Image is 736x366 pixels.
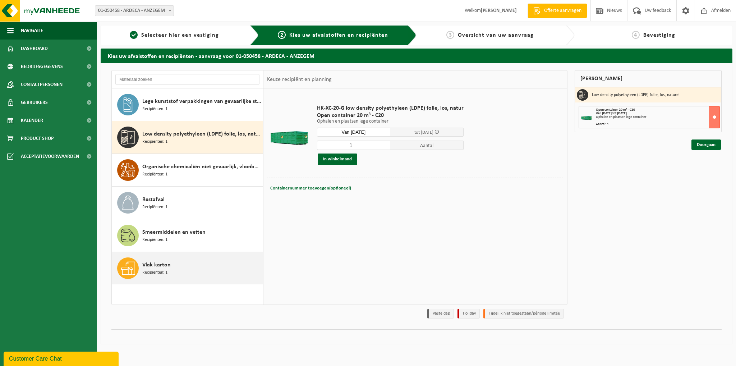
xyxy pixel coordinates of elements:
span: Recipiënten: 1 [142,269,167,276]
strong: [PERSON_NAME] [481,8,517,13]
li: Vaste dag [427,309,454,319]
span: Navigatie [21,22,43,40]
span: Organische chemicaliën niet gevaarlijk, vloeibaar in kleinverpakking [142,163,261,171]
h2: Kies uw afvalstoffen en recipiënten - aanvraag voor 01-050458 - ARDECA - ANZEGEM [101,49,732,63]
span: Recipiënten: 1 [142,171,167,178]
span: Recipiënten: 1 [142,204,167,211]
button: Restafval Recipiënten: 1 [112,187,263,219]
span: 2 [278,31,286,39]
p: Ophalen en plaatsen lege container [317,119,464,124]
span: 01-050458 - ARDECA - ANZEGEM [95,6,174,16]
span: tot [DATE] [414,130,433,135]
span: HK-XC-20-G low density polyethyleen (LDPE) folie, los, natur [317,105,464,112]
a: 1Selecteer hier een vestiging [104,31,244,40]
button: Low density polyethyleen (LDPE) folie, los, naturel Recipiënten: 1 [112,121,263,154]
span: 4 [632,31,640,39]
span: Recipiënten: 1 [142,138,167,145]
span: Product Shop [21,129,54,147]
span: Overzicht van uw aanvraag [458,32,534,38]
span: Vlak karton [142,261,171,269]
button: Organische chemicaliën niet gevaarlijk, vloeibaar in kleinverpakking Recipiënten: 1 [112,154,263,187]
span: Recipiënten: 1 [142,237,167,243]
span: Recipiënten: 1 [142,106,167,113]
span: Containernummer toevoegen(optioneel) [270,186,351,191]
div: [PERSON_NAME] [575,70,722,87]
button: Containernummer toevoegen(optioneel) [270,183,352,193]
span: Bedrijfsgegevens [21,58,63,76]
span: Lege kunststof verpakkingen van gevaarlijke stoffen [142,97,261,106]
button: In winkelmand [318,154,357,165]
span: Open container 20 m³ - C20 [317,112,464,119]
span: Contactpersonen [21,76,63,93]
input: Materiaal zoeken [115,74,259,85]
iframe: chat widget [4,350,120,366]
a: Doorgaan [691,139,721,150]
span: Offerte aanvragen [542,7,583,14]
span: Dashboard [21,40,48,58]
span: Kies uw afvalstoffen en recipiënten [289,32,388,38]
h3: Low density polyethyleen (LDPE) folie, los, naturel [592,89,680,101]
input: Selecteer datum [317,128,390,137]
button: Vlak karton Recipiënten: 1 [112,252,263,284]
span: Smeermiddelen en vetten [142,228,206,237]
div: Ophalen en plaatsen lege container [596,115,720,119]
span: 01-050458 - ARDECA - ANZEGEM [95,5,174,16]
li: Holiday [457,309,480,319]
span: Acceptatievoorwaarden [21,147,79,165]
span: Restafval [142,195,165,204]
div: Keuze recipiënt en planning [263,70,335,88]
span: 1 [130,31,138,39]
span: Open container 20 m³ - C20 [596,108,635,112]
span: Gebruikers [21,93,48,111]
li: Tijdelijk niet toegestaan/période limitée [483,309,564,319]
span: Low density polyethyleen (LDPE) folie, los, naturel [142,130,261,138]
span: Selecteer hier een vestiging [141,32,219,38]
span: 3 [446,31,454,39]
span: Bevestiging [643,32,675,38]
button: Smeermiddelen en vetten Recipiënten: 1 [112,219,263,252]
span: Kalender [21,111,43,129]
span: Aantal [390,141,464,150]
a: Offerte aanvragen [528,4,587,18]
button: Lege kunststof verpakkingen van gevaarlijke stoffen Recipiënten: 1 [112,88,263,121]
strong: Van [DATE] tot [DATE] [596,111,627,115]
div: Aantal: 1 [596,123,720,126]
